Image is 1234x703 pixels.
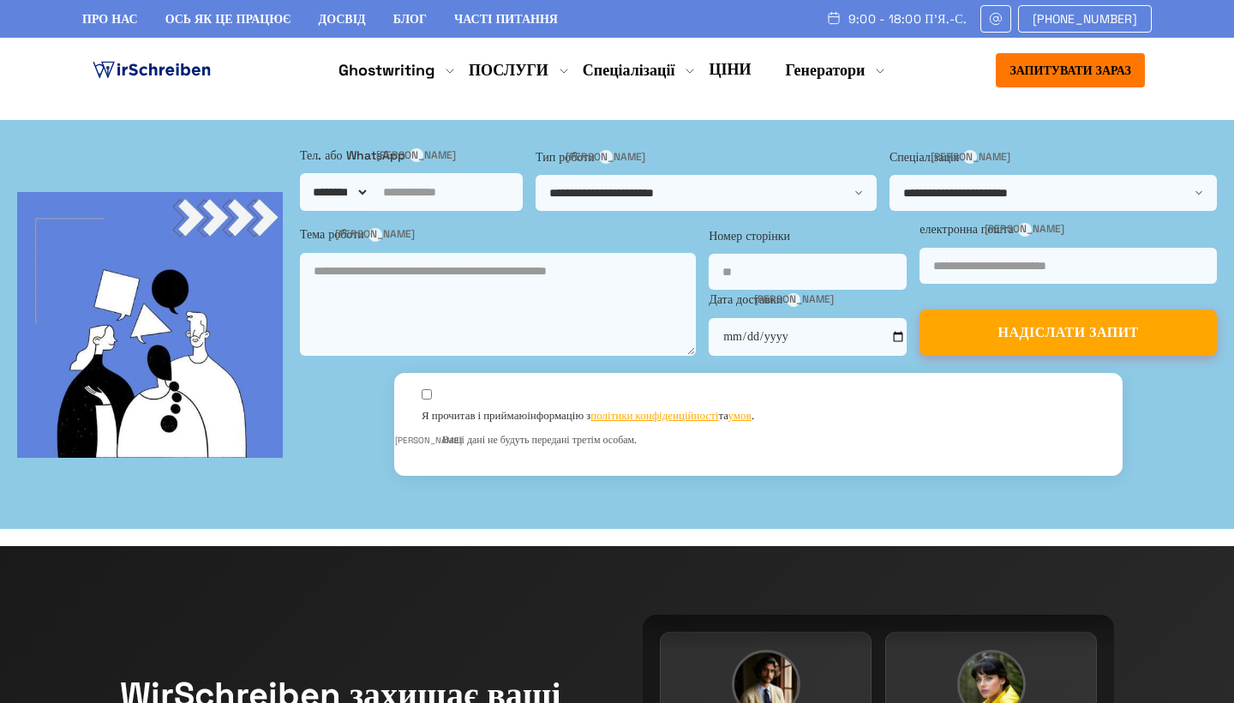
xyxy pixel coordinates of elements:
span: [PERSON_NAME] [1018,223,1032,237]
label: Я прочитав і приймаю інформацію з та . [422,408,754,424]
a: політики конфіденційності [590,408,718,423]
span: [PHONE_NUMBER] [1033,12,1137,26]
a: Генератори [785,60,865,81]
img: Bg [17,192,283,458]
a: Часті питання [454,11,558,27]
label: Спеціалізація [890,147,1217,166]
a: Ghostwriting [338,60,434,81]
span: [PERSON_NAME] [410,148,423,162]
span: [PERSON_NAME] [963,150,977,164]
label: Тема роботи [300,225,696,243]
a: про нас [82,11,138,27]
button: НАДІСЛАТИ ЗАПИТ [920,309,1217,356]
label: Тел. або WhatsApp [300,146,523,165]
a: блог [393,11,427,27]
label: Номер сторінки [709,226,907,245]
label: Тип роботи [536,147,877,166]
button: Запитувати зараз [996,53,1145,87]
span: [PERSON_NAME] [599,150,613,164]
span: [PERSON_NAME] [422,434,435,448]
label: електронна пошта [920,219,1217,238]
a: Досвід [319,11,366,27]
a: умов [728,408,751,423]
div: Ваші дані не будуть передані третім особам. [422,432,1095,448]
a: ОСЬ ЯК ЦЕ ПРАЦЮЄ [165,11,291,27]
label: Дата доставки [709,290,907,309]
span: 9:00 - 18:00 П'Я.-С. [848,12,967,26]
a: ЦІНИ [709,59,751,79]
a: ПОСЛУГИ [469,60,548,81]
span: [PERSON_NAME] [787,293,800,307]
img: Електронна пошта [988,12,1003,26]
img: логотип ghostwriter-австрія [89,57,214,83]
a: Спеціалізації [583,60,675,81]
span: [PERSON_NAME] [368,228,382,242]
a: [PHONE_NUMBER] [1018,5,1152,33]
img: Розклад [826,11,842,25]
